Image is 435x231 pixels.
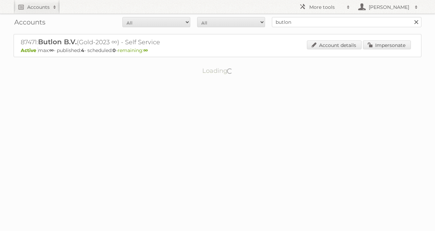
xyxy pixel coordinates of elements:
span: Butlon B.V. [38,38,77,46]
a: Account details [307,40,362,49]
h2: More tools [309,4,343,11]
strong: 0 [112,47,116,53]
p: max: - published: - scheduled: - [21,47,414,53]
strong: 4 [81,47,84,53]
p: Loading [181,64,255,78]
span: remaining: [118,47,148,53]
span: Active [21,47,38,53]
strong: ∞ [143,47,148,53]
h2: Accounts [27,4,50,11]
a: Impersonate [363,40,411,49]
h2: [PERSON_NAME] [367,4,411,11]
strong: ∞ [49,47,54,53]
h2: 87471: (Gold-2023 ∞) - Self Service [21,38,259,47]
